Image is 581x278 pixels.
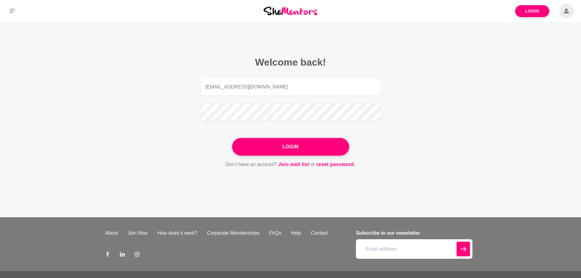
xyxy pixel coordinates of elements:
a: Help [286,229,306,237]
a: About [100,229,123,237]
a: Corporate Memberships [202,229,264,237]
h4: Subscribe to our newsletter [356,229,472,237]
img: She Mentors Logo [264,7,317,15]
a: Contact [306,229,332,237]
a: FAQs [264,229,286,237]
h2: Welcome back! [200,56,381,68]
a: LinkedIn [120,251,125,259]
input: Email address [200,78,381,96]
button: Login [232,138,349,156]
input: Email address [356,239,472,259]
a: reset password. [316,161,355,168]
a: How does it work? [152,229,202,237]
a: Instagram [134,251,139,259]
p: Don't have an account? or [200,161,381,168]
a: Facebook [105,251,110,259]
a: Join Now [123,229,152,237]
a: Join wait list [278,161,309,168]
a: Login [515,5,549,17]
